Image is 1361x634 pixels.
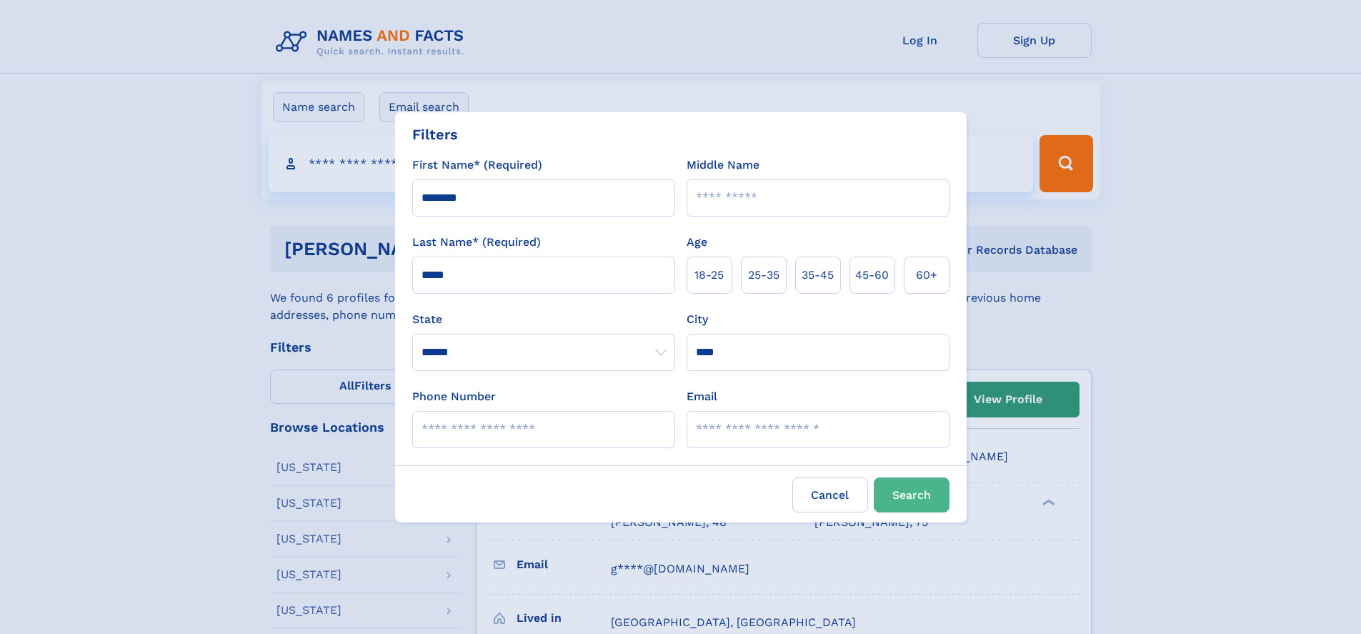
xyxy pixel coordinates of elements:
[687,311,708,328] label: City
[916,267,937,284] span: 60+
[855,267,889,284] span: 45‑60
[874,477,949,512] button: Search
[694,267,724,284] span: 18‑25
[687,388,717,405] label: Email
[802,267,834,284] span: 35‑45
[748,267,779,284] span: 25‑35
[412,124,458,145] div: Filters
[687,234,707,251] label: Age
[412,234,541,251] label: Last Name* (Required)
[412,311,675,328] label: State
[792,477,868,512] label: Cancel
[687,157,759,174] label: Middle Name
[412,388,496,405] label: Phone Number
[412,157,542,174] label: First Name* (Required)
